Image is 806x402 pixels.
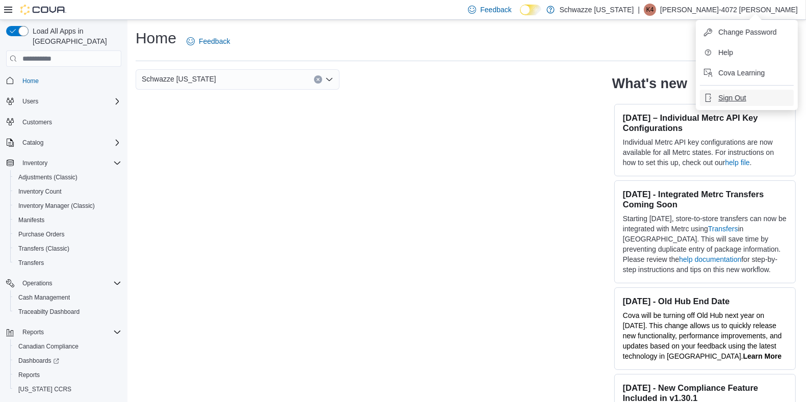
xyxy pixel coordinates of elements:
[10,227,125,242] button: Purchase Orders
[10,199,125,213] button: Inventory Manager (Classic)
[14,185,66,198] a: Inventory Count
[10,290,125,305] button: Cash Management
[520,15,521,16] span: Dark Mode
[14,200,121,212] span: Inventory Manager (Classic)
[623,137,787,168] p: Individual Metrc API key configurations are now available for all Metrc states. For instructions ...
[14,185,121,198] span: Inventory Count
[14,228,69,240] a: Purchase Orders
[725,158,750,167] a: help file
[700,24,794,40] button: Change Password
[29,26,121,46] span: Load All Apps in [GEOGRAPHIC_DATA]
[660,4,798,16] p: [PERSON_NAME]-4072 [PERSON_NAME]
[183,31,234,51] a: Feedback
[623,113,787,133] h3: [DATE] – Individual Metrc API Key Configurations
[10,256,125,270] button: Transfers
[718,27,776,37] span: Change Password
[18,326,48,338] button: Reports
[14,171,82,183] a: Adjustments (Classic)
[14,171,121,183] span: Adjustments (Classic)
[10,305,125,319] button: Traceabilty Dashboard
[708,225,738,233] a: Transfers
[18,95,42,108] button: Users
[612,75,687,92] h2: What's new
[18,95,121,108] span: Users
[14,243,73,255] a: Transfers (Classic)
[14,257,48,269] a: Transfers
[14,257,121,269] span: Transfers
[22,139,43,147] span: Catalog
[20,5,66,15] img: Cova
[18,277,121,289] span: Operations
[14,355,63,367] a: Dashboards
[14,214,121,226] span: Manifests
[22,77,39,85] span: Home
[10,382,125,396] button: [US_STATE] CCRS
[18,293,70,302] span: Cash Management
[10,213,125,227] button: Manifests
[18,116,121,128] span: Customers
[10,354,125,368] a: Dashboards
[18,157,51,169] button: Inventory
[18,137,121,149] span: Catalog
[700,90,794,106] button: Sign Out
[2,276,125,290] button: Operations
[18,187,62,196] span: Inventory Count
[18,216,44,224] span: Manifests
[10,368,125,382] button: Reports
[14,369,121,381] span: Reports
[14,228,121,240] span: Purchase Orders
[22,159,47,167] span: Inventory
[14,306,84,318] a: Traceabilty Dashboard
[14,340,83,353] a: Canadian Compliance
[743,352,782,360] a: Learn More
[14,200,99,212] a: Inventory Manager (Classic)
[22,118,52,126] span: Customers
[14,355,121,367] span: Dashboards
[18,357,59,365] span: Dashboards
[2,115,125,129] button: Customers
[638,4,640,16] p: |
[623,311,782,360] span: Cova will be turning off Old Hub next year on [DATE]. This change allows us to quickly release ne...
[18,342,79,351] span: Canadian Compliance
[199,36,230,46] span: Feedback
[2,73,125,88] button: Home
[718,47,733,58] span: Help
[14,214,48,226] a: Manifests
[646,4,654,16] span: K4
[18,259,44,267] span: Transfers
[142,73,216,85] span: Schwazze [US_STATE]
[18,245,69,253] span: Transfers (Classic)
[136,28,176,48] h1: Home
[10,339,125,354] button: Canadian Compliance
[10,184,125,199] button: Inventory Count
[18,74,121,87] span: Home
[14,383,75,395] a: [US_STATE] CCRS
[623,189,787,209] h3: [DATE] - Integrated Metrc Transfers Coming Soon
[14,291,121,304] span: Cash Management
[679,255,741,263] a: help documentation
[18,385,71,393] span: [US_STATE] CCRS
[18,75,43,87] a: Home
[2,94,125,109] button: Users
[718,68,765,78] span: Cova Learning
[718,93,746,103] span: Sign Out
[10,242,125,256] button: Transfers (Classic)
[644,4,656,16] div: Karen-4072 Collazo
[14,306,121,318] span: Traceabilty Dashboard
[480,5,511,15] span: Feedback
[2,156,125,170] button: Inventory
[18,157,121,169] span: Inventory
[18,308,80,316] span: Traceabilty Dashboard
[325,75,333,84] button: Open list of options
[10,170,125,184] button: Adjustments (Classic)
[2,325,125,339] button: Reports
[560,4,634,16] p: Schwazze [US_STATE]
[18,371,40,379] span: Reports
[18,202,95,210] span: Inventory Manager (Classic)
[2,136,125,150] button: Catalog
[18,326,121,338] span: Reports
[623,213,787,275] p: Starting [DATE], store-to-store transfers can now be integrated with Metrc using in [GEOGRAPHIC_D...
[314,75,322,84] button: Clear input
[700,65,794,81] button: Cova Learning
